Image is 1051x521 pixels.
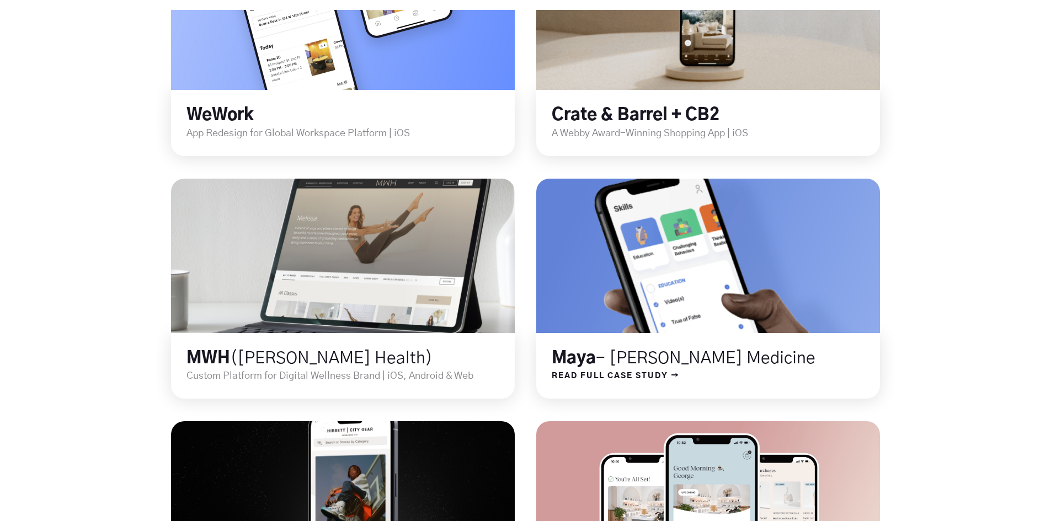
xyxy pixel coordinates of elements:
a: Crate & Barrel + CB2 [552,107,719,123]
a: READ FULL CASE STUDY → [536,369,680,383]
p: App Redesign for Global Workspace Platform | iOS [186,126,515,141]
div: long term stock exchange (ltse) [536,179,880,399]
a: MWH([PERSON_NAME] Health) [186,350,433,367]
span: - [PERSON_NAME] Medicine [596,350,815,367]
div: long term stock exchange (ltse) [171,179,515,399]
p: Custom Platform for Digital Wellness Brand | iOS, Android & Web [186,369,515,383]
a: WeWork [186,107,254,123]
a: Maya- [PERSON_NAME] Medicine [552,350,815,367]
p: A Webby Award-Winning Shopping App | iOS [552,126,880,141]
span: ([PERSON_NAME] Health) [230,350,433,367]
